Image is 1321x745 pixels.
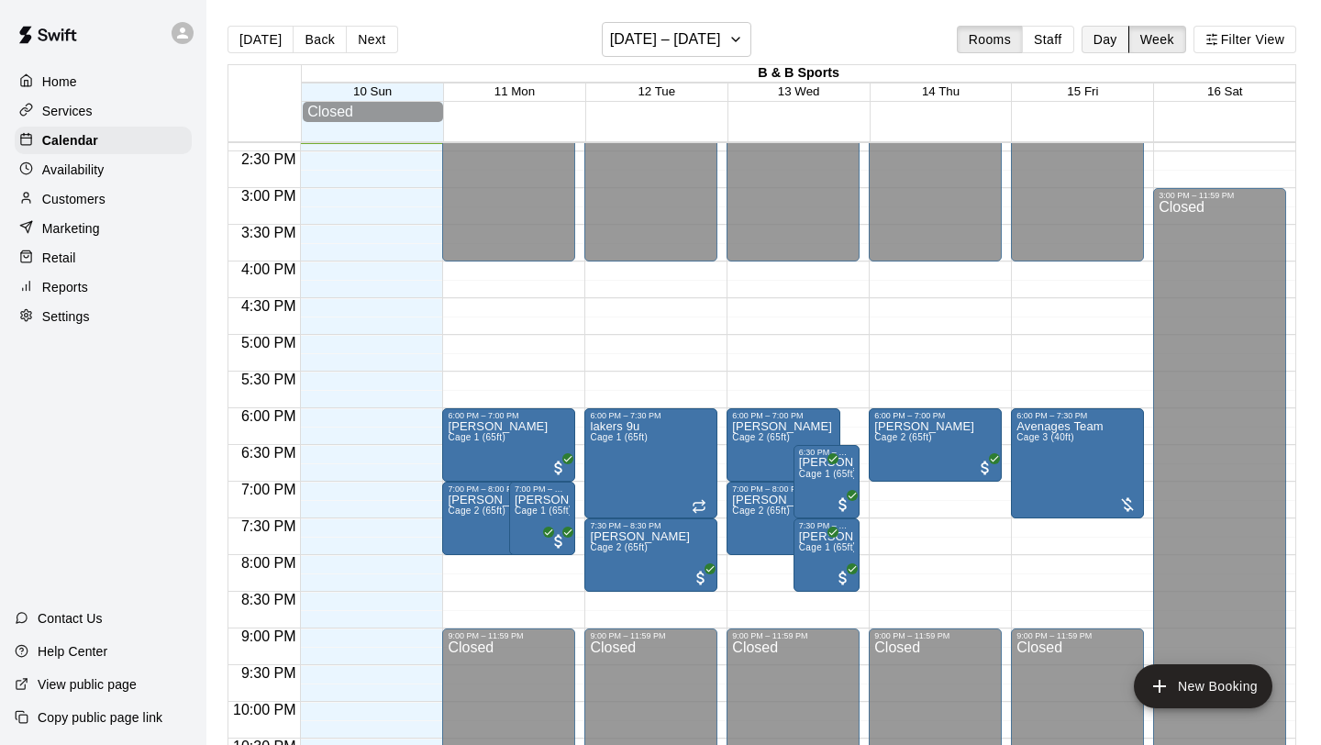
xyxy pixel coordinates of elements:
[448,411,570,420] div: 6:00 PM – 7:00 PM
[448,484,549,494] div: 7:00 PM – 8:00 PM
[1193,26,1296,53] button: Filter View
[38,708,162,727] p: Copy public page link
[584,518,717,592] div: 7:30 PM – 8:30 PM: Kelly -Bleyl
[549,459,568,477] span: All customers have paid
[237,151,301,167] span: 2:30 PM
[1128,26,1186,53] button: Week
[590,542,648,552] span: Cage 2 (65ft)
[957,26,1023,53] button: Rooms
[1067,84,1098,98] button: 15 Fri
[237,408,301,424] span: 6:00 PM
[293,26,347,53] button: Back
[799,448,854,457] div: 6:30 PM – 7:30 PM
[1159,191,1281,200] div: 3:00 PM – 11:59 PM
[15,185,192,213] a: Customers
[732,631,854,640] div: 9:00 PM – 11:59 PM
[794,445,860,518] div: 6:30 PM – 7:30 PM: Kelly -Bleyl
[732,411,834,420] div: 6:00 PM – 7:00 PM
[1134,664,1272,708] button: add
[530,532,549,550] span: All customers have paid
[15,303,192,330] a: Settings
[494,84,535,98] button: 11 Mon
[15,127,192,154] a: Calendar
[42,72,77,91] p: Home
[778,84,820,98] button: 13 Wed
[15,68,192,95] a: Home
[727,482,839,555] div: 7:00 PM – 8:00 PM: Harley Malone
[799,542,857,552] span: Cage 1 (65ft)
[237,518,301,534] span: 7:30 PM
[834,495,852,514] span: All customers have paid
[1016,631,1138,640] div: 9:00 PM – 11:59 PM
[42,161,105,179] p: Availability
[732,506,790,516] span: Cage 2 (65ft)
[610,27,721,52] h6: [DATE] – [DATE]
[874,631,996,640] div: 9:00 PM – 11:59 PM
[42,307,90,326] p: Settings
[815,459,833,477] span: All customers have paid
[42,249,76,267] p: Retail
[237,261,301,277] span: 4:00 PM
[237,335,301,350] span: 5:00 PM
[442,482,555,555] div: 7:00 PM – 8:00 PM: Harley Malone
[549,532,568,550] span: All customers have paid
[448,506,505,516] span: Cage 2 (65ft)
[1011,408,1144,518] div: 6:00 PM – 7:30 PM: Avenages Team
[590,631,712,640] div: 9:00 PM – 11:59 PM
[15,97,192,125] a: Services
[237,628,301,644] span: 9:00 PM
[732,432,790,442] span: Cage 2 (65ft)
[15,215,192,242] div: Marketing
[42,219,100,238] p: Marketing
[237,665,301,681] span: 9:30 PM
[515,484,570,494] div: 7:00 PM – 8:00 PM
[15,244,192,272] a: Retail
[1016,411,1138,420] div: 6:00 PM – 7:30 PM
[794,518,860,592] div: 7:30 PM – 8:30 PM: Kelly -Bleyl
[237,592,301,607] span: 8:30 PM
[1022,26,1074,53] button: Staff
[1207,84,1243,98] button: 16 Sat
[834,569,852,587] span: All customers have paid
[15,156,192,183] a: Availability
[42,131,98,150] p: Calendar
[1082,26,1129,53] button: Day
[869,408,1002,482] div: 6:00 PM – 7:00 PM: Harley Malone
[692,569,710,587] span: All customers have paid
[346,26,397,53] button: Next
[448,631,570,640] div: 9:00 PM – 11:59 PM
[922,84,960,98] button: 14 Thu
[42,102,93,120] p: Services
[874,411,996,420] div: 6:00 PM – 7:00 PM
[42,190,105,208] p: Customers
[442,408,575,482] div: 6:00 PM – 7:00 PM: Kelly -Bleyl
[1016,432,1074,442] span: Cage 3 (40ft)
[727,408,839,482] div: 6:00 PM – 7:00 PM: Harley Malone
[38,642,107,661] p: Help Center
[448,432,505,442] span: Cage 1 (65ft)
[237,225,301,240] span: 3:30 PM
[732,484,834,494] div: 7:00 PM – 8:00 PM
[307,104,438,120] div: Closed
[228,26,294,53] button: [DATE]
[15,273,192,301] a: Reports
[638,84,675,98] button: 12 Tue
[515,506,572,516] span: Cage 1 (65ft)
[799,521,854,530] div: 7:30 PM – 8:30 PM
[237,555,301,571] span: 8:00 PM
[302,65,1295,83] div: B & B Sports
[38,609,103,628] p: Contact Us
[353,84,392,98] button: 10 Sun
